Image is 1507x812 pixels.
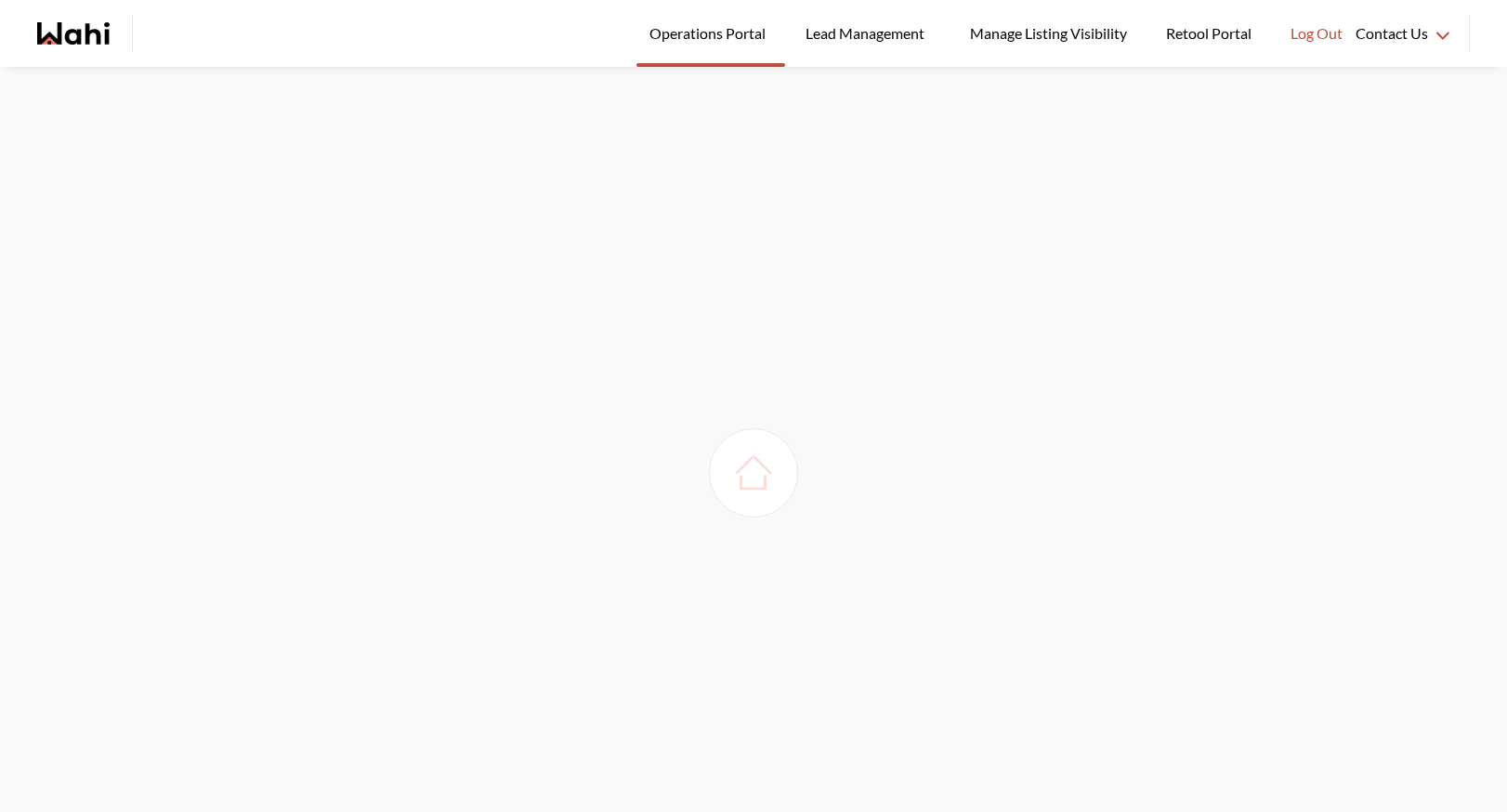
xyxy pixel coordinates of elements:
span: Manage Listing Visibility [964,21,1133,46]
span: Operations Portal [649,21,772,46]
span: Log Out [1291,21,1343,46]
span: Retool Portal [1166,21,1257,46]
a: Wahi homepage [37,22,110,45]
img: loading house image [727,447,780,499]
span: Lead Management [806,21,931,46]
